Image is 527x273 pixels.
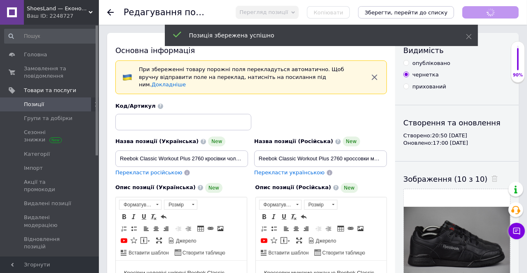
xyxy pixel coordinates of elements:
[24,178,76,193] span: Акції та промокоди
[119,200,162,210] a: Форматування
[343,136,360,146] span: New
[115,103,156,109] span: Код/Артикул
[24,101,44,108] span: Позиції
[279,212,288,221] a: Підкреслений (Ctrl+U)
[8,8,123,239] p: Кроссовки мужские кожаные Reebok Classic Workout Plus 2760. Оригинал! В идеальном состоянии. Мужс...
[403,45,511,56] div: Видимість
[299,212,308,221] a: Повернути (Ctrl+Z)
[181,250,225,257] span: Створити таблицю
[267,250,309,257] span: Вставити шаблон
[119,224,129,233] a: Вставити/видалити нумерований список
[307,236,338,245] a: Джерело
[260,224,269,233] a: Вставити/видалити нумерований список
[139,236,151,245] a: Вставити повідомлення
[239,9,288,15] span: Перегляд позиції
[129,236,138,245] a: Вставити іконку
[189,31,445,39] div: Позиція збережена успішно
[142,224,151,233] a: По лівому краю
[208,136,225,146] span: New
[167,236,198,245] a: Джерело
[341,183,358,193] span: New
[152,224,161,233] a: По центру
[304,200,329,209] span: Розмір
[412,60,450,67] div: опубліковано
[269,236,279,245] a: Вставити іконку
[260,212,269,221] a: Жирний (Ctrl+B)
[8,8,123,231] p: Кросівки чоловічі шкіряні Reebok Classic Workout Plus 2760. Оригінал! В ідеальному стані. Чоловіч...
[403,118,511,128] div: Створення та оновлення
[107,9,114,16] div: Повернутися назад
[412,83,446,90] div: прихований
[4,29,97,44] input: Пошук
[149,212,158,221] a: Видалити форматування
[129,224,138,233] a: Вставити/видалити маркований список
[115,184,196,190] span: Опис позиції (Українська)
[511,41,525,83] div: 90% Якість заповнення
[508,223,525,239] button: Чат з покупцем
[292,224,301,233] a: По центру
[216,224,225,233] a: Зображення
[115,169,182,176] span: Перекласти російською
[282,224,291,233] a: По лівому краю
[27,12,99,20] div: Ваш ID: 2248727
[412,71,439,79] div: чернетка
[159,212,168,221] a: Повернути (Ctrl+Z)
[314,224,323,233] a: Зменшити відступ
[115,138,199,144] span: Назва позиції (Українська)
[139,66,344,88] span: При збереженні товару порожні поля перекладуться автоматично. Щоб вручну відправити поле на перек...
[260,200,293,209] span: Форматування
[269,224,279,233] a: Вставити/видалити маркований список
[254,138,333,144] span: Назва позиції (Російська)
[119,212,129,221] a: Жирний (Ctrl+B)
[152,81,186,88] a: Докладніше
[24,236,76,250] span: Відновлення позицій
[315,238,337,245] span: Джерело
[302,224,311,233] a: По правому краю
[289,212,298,221] a: Видалити форматування
[336,224,345,233] a: Таблиця
[254,150,387,167] input: Наприклад, H&M жіноча сукня зелена 38 розмір вечірня максі з блискітками
[24,65,76,80] span: Замовлення та повідомлення
[24,214,76,229] span: Видалені модерацією
[119,248,170,257] a: Вставити шаблон
[365,9,447,16] i: Зберегти, перейти до списку
[313,248,366,257] a: Створити таблицю
[115,150,248,167] input: Наприклад, H&M жіноча сукня зелена 38 розмір вечірня максі з блискітками
[129,212,138,221] a: Курсив (Ctrl+I)
[358,6,454,19] button: Зберегти, перейти до списку
[403,174,511,184] div: Зображення (10 з 10)
[196,224,205,233] a: Таблиця
[24,51,47,58] span: Головна
[164,200,189,209] span: Розмір
[162,224,171,233] a: По правому краю
[260,236,269,245] a: Додати відео з YouTube
[173,248,227,257] a: Створити таблицю
[155,236,164,245] a: Максимізувати
[321,250,365,257] span: Створити таблицю
[122,72,132,82] img: :flag-ua:
[119,200,153,209] span: Форматування
[304,200,337,210] a: Розмір
[295,236,304,245] a: Максимізувати
[24,150,50,158] span: Категорії
[115,45,387,56] div: Основна інформація
[206,224,215,233] a: Вставити/Редагувати посилання (Ctrl+L)
[27,5,89,12] span: ShoesLand — Економія та якість у кожному кроці
[403,139,511,147] div: Оновлено: 17:00 [DATE]
[139,212,148,221] a: Підкреслений (Ctrl+U)
[259,200,302,210] a: Форматування
[403,132,511,139] div: Створено: 20:50 [DATE]
[260,248,310,257] a: Вставити шаблон
[24,164,43,172] span: Імпорт
[164,200,197,210] a: Розмір
[205,183,223,193] span: New
[174,224,183,233] a: Зменшити відступ
[184,224,193,233] a: Збільшити відступ
[346,224,355,233] a: Вставити/Редагувати посилання (Ctrl+L)
[324,224,333,233] a: Збільшити відступ
[127,250,169,257] span: Вставити шаблон
[269,212,279,221] a: Курсив (Ctrl+I)
[255,184,331,190] span: Опис позиції (Російська)
[511,72,525,78] div: 90%
[356,224,365,233] a: Зображення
